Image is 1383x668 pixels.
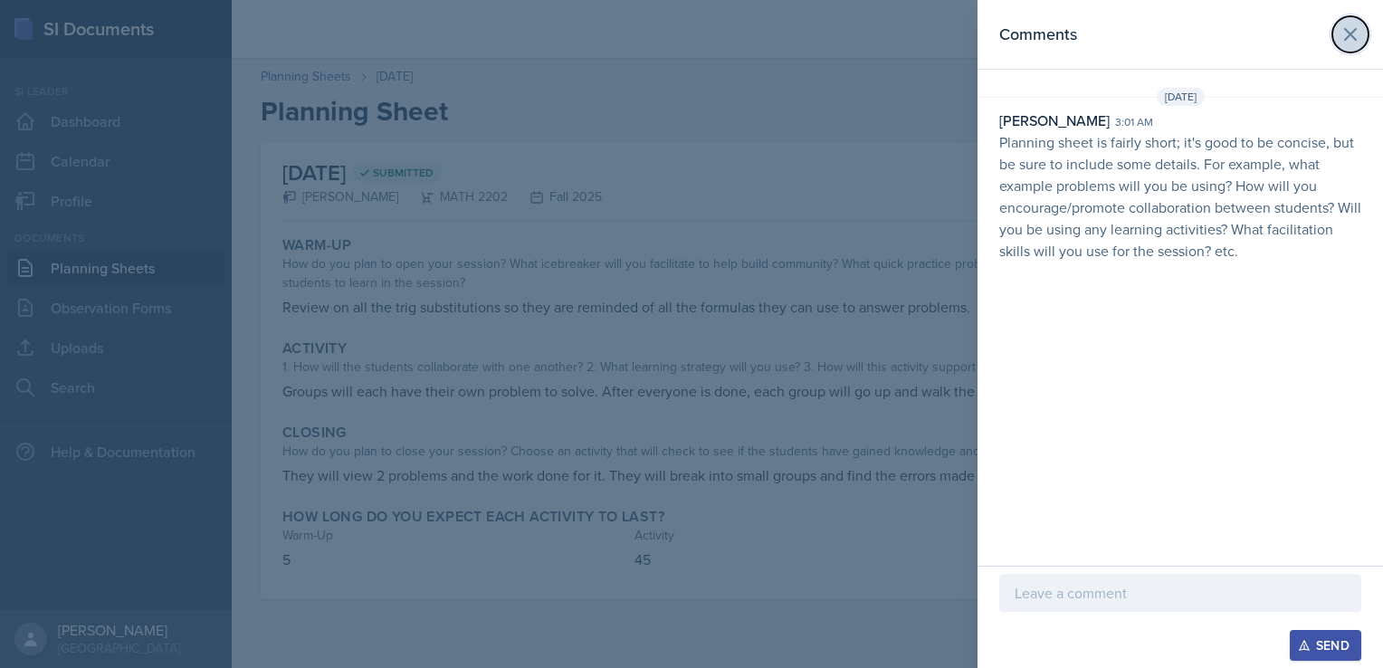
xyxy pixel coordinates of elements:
div: 3:01 am [1115,114,1153,130]
div: [PERSON_NAME] [999,110,1110,131]
div: Send [1302,638,1350,653]
span: [DATE] [1157,88,1205,106]
p: Planning sheet is fairly short; it's good to be concise, but be sure to include some details. For... [999,131,1361,262]
button: Send [1290,630,1361,661]
h2: Comments [999,22,1077,47]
